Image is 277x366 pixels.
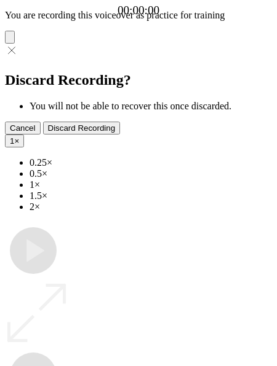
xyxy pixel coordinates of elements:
button: 1× [5,134,24,147]
li: 0.5× [30,168,272,179]
span: 1 [10,136,14,146]
p: You are recording this voiceover as practice for training [5,10,272,21]
a: 00:00:00 [118,4,159,17]
li: 0.25× [30,157,272,168]
li: You will not be able to recover this once discarded. [30,101,272,112]
button: Discard Recording [43,122,121,134]
li: 2× [30,201,272,212]
button: Cancel [5,122,41,134]
li: 1.5× [30,190,272,201]
h2: Discard Recording? [5,72,272,88]
li: 1× [30,179,272,190]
